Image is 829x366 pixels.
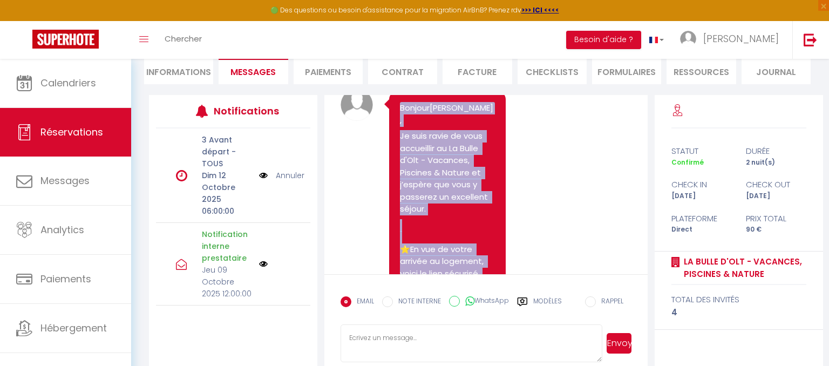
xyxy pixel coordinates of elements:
[157,21,210,59] a: Chercher
[592,58,661,84] li: FORMULAIRES
[202,228,252,264] p: Notification interne prestataire
[400,102,430,113] span: Bonjour
[40,76,96,90] span: Calendriers
[739,178,813,191] div: check out
[739,145,813,158] div: durée
[671,293,806,306] div: total des invités
[804,33,817,46] img: logout
[672,21,792,59] a: ... [PERSON_NAME]
[742,58,811,84] li: Journal
[664,212,739,225] div: Plateforme
[680,255,806,281] a: La Bulle d'Olt - Vacances, Piscines & Nature
[596,296,623,308] label: RAPPEL
[40,174,90,187] span: Messages
[664,225,739,235] div: Direct
[276,170,304,181] a: Annuler
[671,158,704,167] span: Confirmé
[460,296,509,308] label: WhatsApp
[144,58,213,84] li: Informations
[400,102,494,126] p: [PERSON_NAME],
[739,191,813,201] div: [DATE]
[368,58,437,84] li: Contrat
[202,170,252,217] p: Dim 12 Octobre 2025 06:00:00
[680,31,696,47] img: ...
[443,58,512,84] li: Facture
[400,130,494,215] p: Je suis ravie de vous accueillir au La Bulle d'Olt - Vacances, Piscines & Nature et j’espère que ...
[40,223,84,236] span: Analytics
[202,134,252,170] p: 3 Avant départ - TOUS
[667,58,736,84] li: Ressources
[664,145,739,158] div: statut
[230,66,276,78] span: Messages
[703,32,779,45] span: [PERSON_NAME]
[294,58,363,84] li: Paiements
[40,321,107,335] span: Hébergement
[533,296,562,315] label: Modèles
[341,89,373,121] img: avatar.png
[165,33,202,44] span: Chercher
[739,212,813,225] div: Prix total
[671,306,806,319] div: 4
[32,30,99,49] img: Super Booking
[739,158,813,168] div: 2 nuit(s)
[214,99,278,123] h3: Notifications
[393,296,441,308] label: NOTE INTERNE
[259,170,268,181] img: NO IMAGE
[664,191,739,201] div: [DATE]
[351,296,374,308] label: EMAIL
[566,31,641,49] button: Besoin d'aide ?
[518,58,587,84] li: CHECKLISTS
[607,333,631,354] button: Envoyer
[40,272,91,286] span: Paiements
[259,260,268,268] img: NO IMAGE
[739,225,813,235] div: 90 €
[664,178,739,191] div: check in
[521,5,559,15] a: >>> ICI <<<<
[202,264,252,300] p: Jeu 09 Octobre 2025 12:00:00
[40,125,103,139] span: Réservations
